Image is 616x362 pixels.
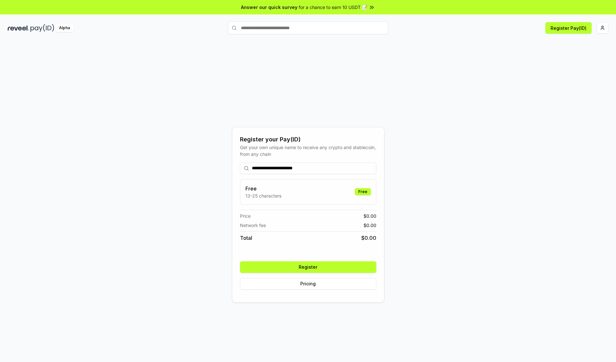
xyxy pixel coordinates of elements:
[240,234,252,242] span: Total
[240,222,266,229] span: Network fee
[240,135,376,144] div: Register your Pay(ID)
[364,213,376,219] span: $ 0.00
[240,213,251,219] span: Price
[240,278,376,290] button: Pricing
[545,22,592,34] button: Register Pay(ID)
[56,24,73,32] div: Alpha
[299,4,367,11] span: for a chance to earn 10 USDT 📝
[245,192,281,199] p: 13-25 characters
[241,4,297,11] span: Answer our quick survey
[355,188,371,195] div: Free
[361,234,376,242] span: $ 0.00
[240,261,376,273] button: Register
[8,24,29,32] img: reveel_dark
[240,144,376,157] div: Get your own unique name to receive any crypto and stablecoin, from any chain
[245,185,281,192] h3: Free
[364,222,376,229] span: $ 0.00
[30,24,54,32] img: pay_id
